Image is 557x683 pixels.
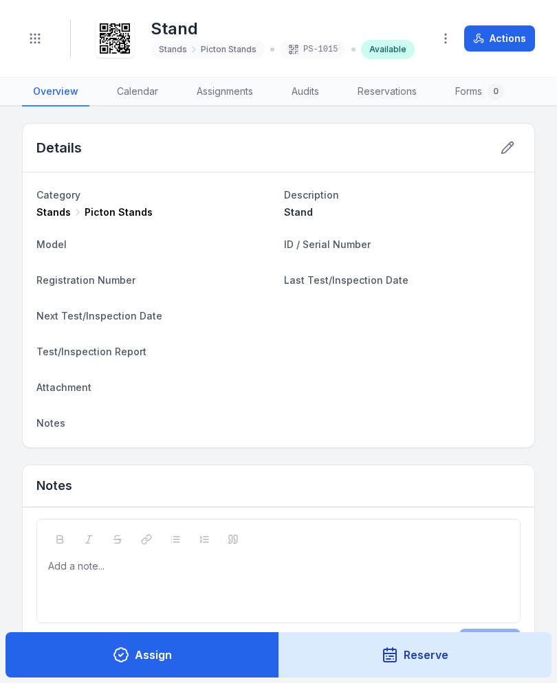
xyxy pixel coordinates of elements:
span: Picton Stands [201,44,256,55]
a: Reservations [347,78,428,107]
span: Registration Number [36,274,135,286]
button: Assign [6,632,279,678]
a: Calendar [106,78,169,107]
a: Forms0 [444,78,515,107]
a: Assignments [186,78,264,107]
h1: Stand [151,18,415,40]
span: Stand [284,206,313,218]
span: Attachment [36,381,91,393]
h3: Notes [36,476,72,495]
div: 0 [488,83,504,100]
span: Next Test/Inspection Date [36,310,162,322]
h2: Details [36,138,82,157]
span: Category [36,189,80,201]
span: Test/Inspection Report [36,346,146,357]
button: Actions [464,25,535,52]
a: Overview [22,78,89,107]
span: Stands [159,44,187,55]
span: Picton Stands [85,205,153,219]
a: Audits [281,78,330,107]
button: Reserve [278,632,552,678]
div: Available [361,40,415,59]
span: Model [36,238,67,250]
div: PS-1015 [280,40,346,59]
span: ID / Serial Number [284,238,371,250]
span: Notes [36,417,65,429]
button: Toggle navigation [22,25,48,52]
span: Last Test/Inspection Date [284,274,408,286]
span: Description [284,189,339,201]
span: Stands [36,205,71,219]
